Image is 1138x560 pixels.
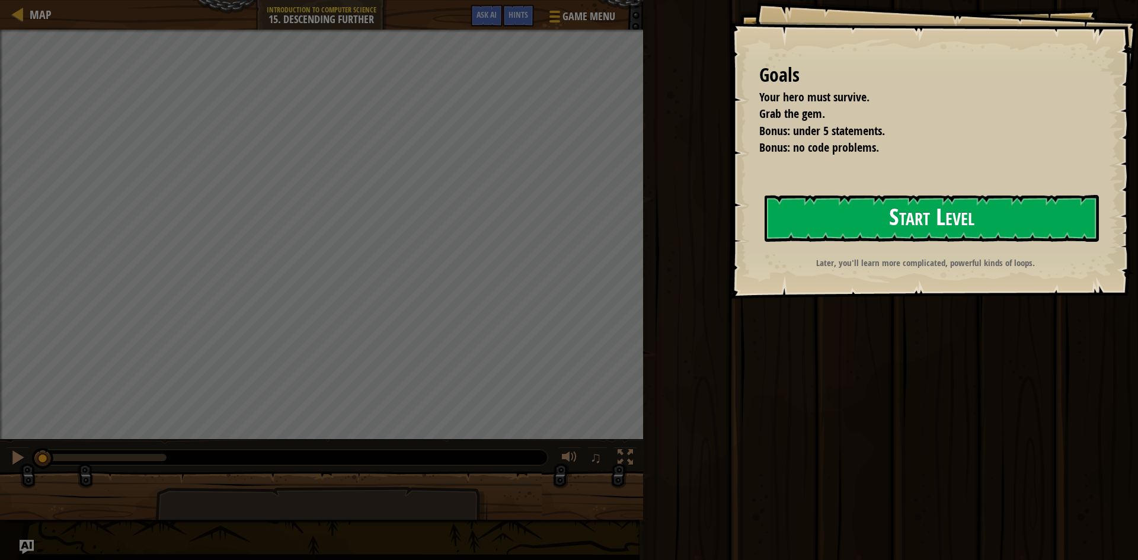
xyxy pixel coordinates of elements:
span: Grab the gem. [759,105,825,121]
a: Map [24,7,52,23]
span: Bonus: no code problems. [759,139,879,155]
button: Ask AI [471,5,503,27]
button: ♫ [587,447,608,471]
li: Bonus: under 5 statements. [744,123,1094,140]
span: Your hero must survive. [759,89,870,105]
li: Bonus: no code problems. [744,139,1094,156]
button: Adjust volume [558,447,581,471]
span: ♫ [590,449,602,466]
p: Later, you'll learn more complicated, powerful kinds of loops. [758,257,1092,269]
span: Map [30,7,52,23]
span: Ask AI [477,9,497,20]
span: Game Menu [562,9,615,24]
div: Goals [759,62,1097,89]
span: Hints [509,9,528,20]
li: Grab the gem. [744,105,1094,123]
span: Bonus: under 5 statements. [759,123,885,139]
button: Start Level [765,195,1099,242]
button: Game Menu [540,5,622,33]
button: Toggle fullscreen [613,447,637,471]
li: Your hero must survive. [744,89,1094,106]
button: Ctrl + P: Pause [6,447,30,471]
button: Ask AI [20,540,34,554]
